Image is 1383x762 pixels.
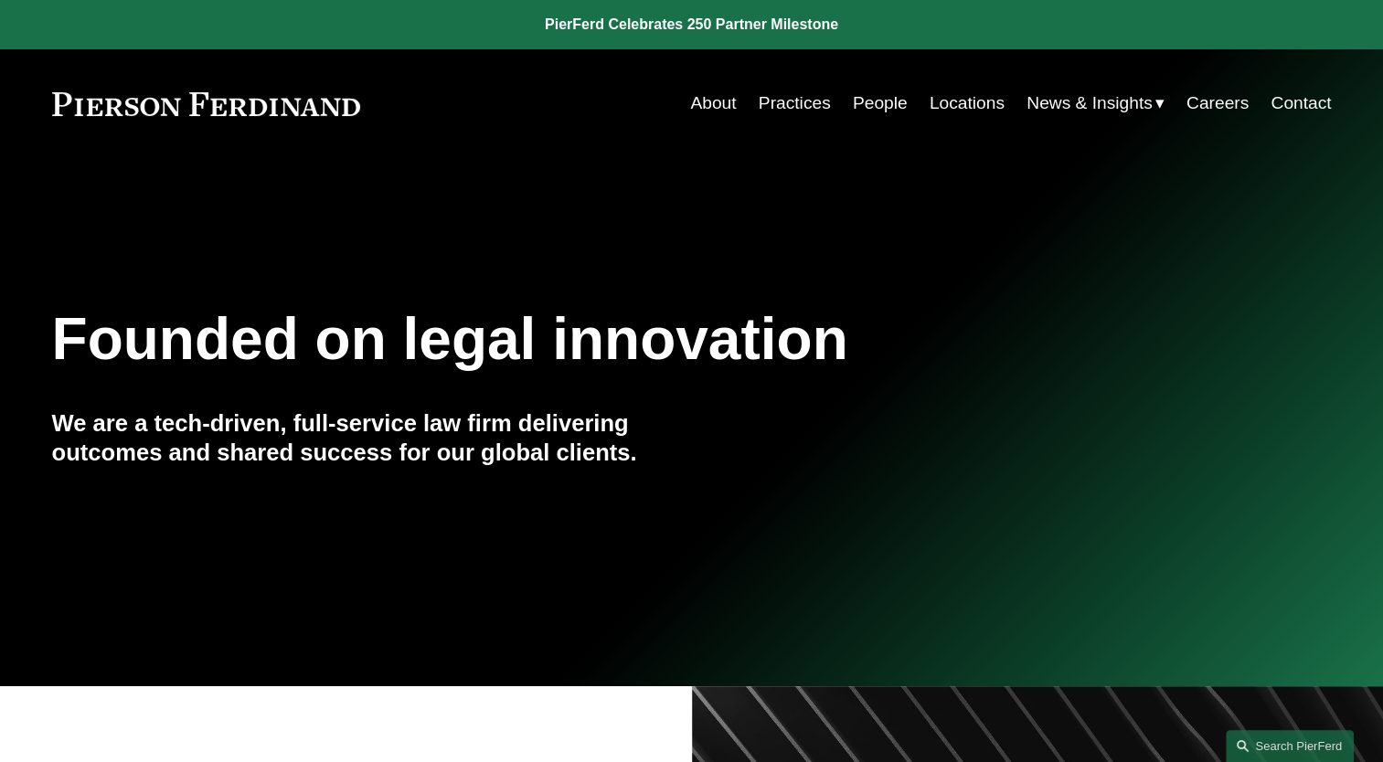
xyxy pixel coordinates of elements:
[1226,730,1354,762] a: Search this site
[52,408,692,468] h4: We are a tech-driven, full-service law firm delivering outcomes and shared success for our global...
[690,86,736,121] a: About
[1271,86,1331,121] a: Contact
[759,86,831,121] a: Practices
[853,86,908,121] a: People
[1027,86,1165,121] a: folder dropdown
[930,86,1005,121] a: Locations
[1186,86,1249,121] a: Careers
[52,306,1119,373] h1: Founded on legal innovation
[1027,88,1153,120] span: News & Insights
